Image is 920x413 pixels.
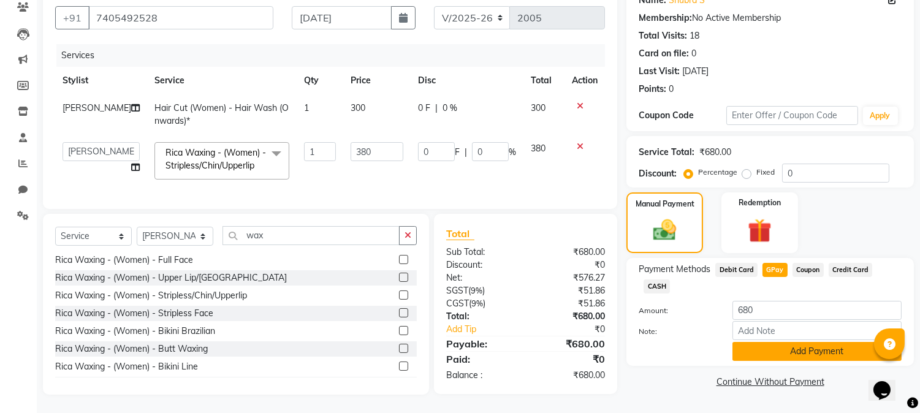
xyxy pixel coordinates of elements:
[437,246,526,259] div: Sub Total:
[691,47,696,60] div: 0
[437,310,526,323] div: Total:
[437,369,526,382] div: Balance :
[646,217,683,243] img: _cash.svg
[435,102,438,115] span: |
[726,106,857,125] input: Enter Offer / Coupon Code
[351,102,365,113] span: 300
[55,254,193,267] div: Rica Waxing - (Women) - Full Face
[446,227,474,240] span: Total
[732,342,902,361] button: Add Payment
[526,259,615,271] div: ₹0
[629,305,723,316] label: Amount:
[639,83,666,96] div: Points:
[55,343,208,355] div: Rica Waxing - (Women) - Butt Waxing
[639,146,694,159] div: Service Total:
[639,109,726,122] div: Coupon Code
[343,67,411,94] th: Price
[526,369,615,382] div: ₹680.00
[740,216,779,246] img: _gift.svg
[523,67,565,94] th: Total
[863,107,898,125] button: Apply
[639,47,689,60] div: Card on file:
[304,102,309,113] span: 1
[639,263,710,276] span: Payment Methods
[565,67,605,94] th: Action
[762,263,788,277] span: GPay
[869,364,908,401] iframe: chat widget
[639,65,680,78] div: Last Visit:
[297,67,343,94] th: Qty
[629,376,911,388] a: Continue Without Payment
[639,12,692,25] div: Membership:
[690,29,699,42] div: 18
[526,271,615,284] div: ₹576.27
[437,259,526,271] div: Discount:
[531,102,546,113] span: 300
[437,336,526,351] div: Payable:
[411,67,523,94] th: Disc
[699,146,731,159] div: ₹680.00
[526,246,615,259] div: ₹680.00
[55,325,215,338] div: Rica Waxing - (Women) - Bikini Brazilian
[526,352,615,366] div: ₹0
[629,326,723,337] label: Note:
[471,298,483,308] span: 9%
[55,67,147,94] th: Stylist
[526,310,615,323] div: ₹680.00
[526,297,615,310] div: ₹51.86
[698,167,737,178] label: Percentage
[437,352,526,366] div: Paid:
[639,12,902,25] div: No Active Membership
[437,323,541,336] a: Add Tip
[526,284,615,297] div: ₹51.86
[732,321,902,340] input: Add Note
[669,83,674,96] div: 0
[739,197,781,208] label: Redemption
[443,102,457,115] span: 0 %
[715,263,758,277] span: Debit Card
[55,289,247,302] div: Rica Waxing - (Women) - Stripless/Chin/Upperlip
[154,102,289,126] span: Hair Cut (Women) - Hair Wash (Onwards)*
[636,199,694,210] label: Manual Payment
[829,263,873,277] span: Credit Card
[793,263,824,277] span: Coupon
[222,226,400,245] input: Search or Scan
[437,284,526,297] div: ( )
[55,307,213,320] div: Rica Waxing - (Women) - Stripless Face
[254,160,260,171] a: x
[644,279,670,294] span: CASH
[55,271,287,284] div: Rica Waxing - (Women) - Upper Lip/[GEOGRAPHIC_DATA]
[526,336,615,351] div: ₹680.00
[682,65,709,78] div: [DATE]
[56,44,614,67] div: Services
[446,285,468,296] span: SGST
[437,271,526,284] div: Net:
[732,301,902,320] input: Amount
[465,146,467,159] span: |
[437,297,526,310] div: ( )
[55,6,89,29] button: +91
[471,286,482,295] span: 9%
[509,146,516,159] span: %
[63,102,131,113] span: [PERSON_NAME]
[639,29,687,42] div: Total Visits:
[165,147,266,171] span: Rica Waxing - (Women) - Stripless/Chin/Upperlip
[418,102,430,115] span: 0 F
[55,360,198,373] div: Rica Waxing - (Women) - Bikini Line
[147,67,297,94] th: Service
[639,167,677,180] div: Discount:
[455,146,460,159] span: F
[446,298,469,309] span: CGST
[756,167,775,178] label: Fixed
[541,323,615,336] div: ₹0
[531,143,546,154] span: 380
[88,6,273,29] input: Search by Name/Mobile/Email/Code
